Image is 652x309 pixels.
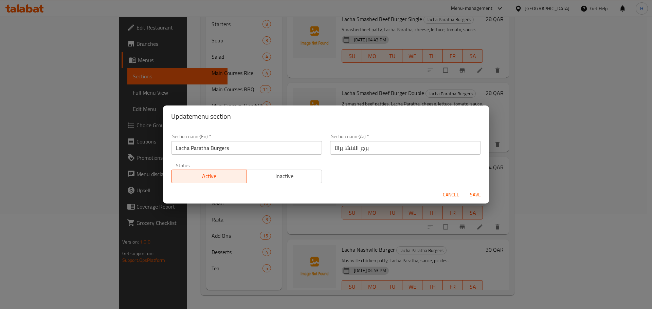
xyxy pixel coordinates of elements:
h2: Update menu section [171,111,481,122]
button: Cancel [440,189,462,201]
input: Please enter section name(en) [171,141,322,155]
button: Inactive [247,170,322,183]
span: Inactive [250,171,320,181]
span: Save [467,191,484,199]
span: Cancel [443,191,459,199]
button: Save [465,189,486,201]
button: Active [171,170,247,183]
input: Please enter section name(ar) [330,141,481,155]
span: Active [174,171,244,181]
